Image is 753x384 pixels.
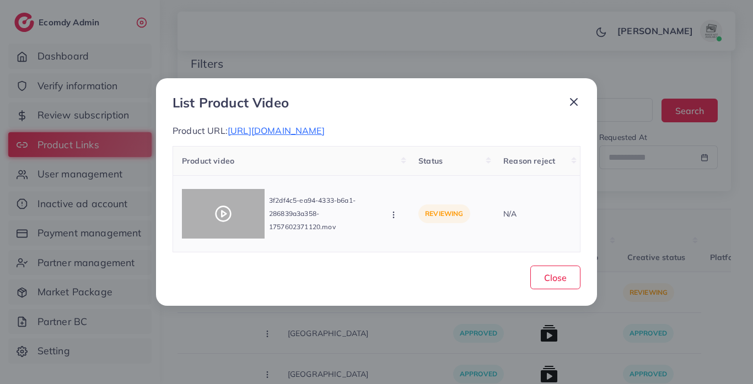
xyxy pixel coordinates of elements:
[544,272,567,283] span: Close
[182,156,234,166] span: Product video
[503,207,571,220] p: N/A
[530,266,580,289] button: Close
[418,156,443,166] span: Status
[173,124,580,137] p: Product URL:
[228,125,325,136] span: [URL][DOMAIN_NAME]
[418,204,470,223] p: reviewing
[269,194,379,234] p: 3f2df4c5-ea94-4333-b6a1-286839a3a358-1757602371120.mov
[503,156,555,166] span: Reason reject
[173,95,289,111] h3: List Product Video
